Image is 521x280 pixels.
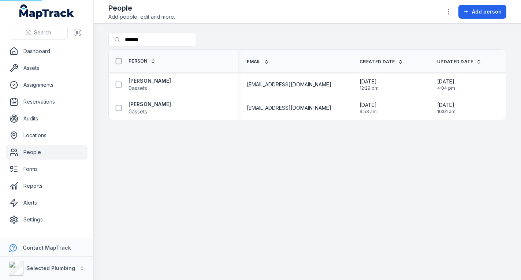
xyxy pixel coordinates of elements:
[129,58,148,64] span: Person
[6,44,88,59] a: Dashboard
[108,3,175,13] h2: People
[247,104,331,112] span: [EMAIL_ADDRESS][DOMAIN_NAME]
[360,101,377,115] time: 8/7/2025, 9:53:03 AM
[437,101,455,115] time: 8/7/2025, 10:01:18 AM
[108,13,175,20] span: Add people, edit and more.
[6,179,88,193] a: Reports
[129,77,171,85] strong: [PERSON_NAME]
[437,59,481,65] a: Updated Date
[360,78,379,91] time: 1/14/2025, 12:29:42 PM
[6,94,88,109] a: Reservations
[360,85,379,91] span: 12:29 pm
[6,212,88,227] a: Settings
[129,58,156,64] a: Person
[6,145,88,160] a: People
[360,78,379,85] span: [DATE]
[360,59,395,65] span: Created Date
[26,265,75,271] strong: Selected Plumbing
[129,108,147,115] span: 0 assets
[437,59,473,65] span: Updated Date
[360,59,403,65] a: Created Date
[437,85,455,91] span: 4:04 pm
[129,101,171,108] strong: [PERSON_NAME]
[6,162,88,176] a: Forms
[458,5,506,19] button: Add person
[9,26,68,40] button: Search
[19,4,74,19] a: MapTrack
[6,111,88,126] a: Audits
[437,78,455,85] span: [DATE]
[6,61,88,75] a: Assets
[6,195,88,210] a: Alerts
[472,8,502,15] span: Add person
[129,85,147,92] span: 0 assets
[23,244,71,251] strong: Contact MapTrack
[129,77,171,92] a: [PERSON_NAME]0assets
[6,128,88,143] a: Locations
[437,101,455,109] span: [DATE]
[437,109,455,115] span: 10:01 am
[247,81,331,88] span: [EMAIL_ADDRESS][DOMAIN_NAME]
[360,109,377,115] span: 9:53 am
[437,78,455,91] time: 8/11/2025, 4:04:44 PM
[360,101,377,109] span: [DATE]
[6,78,88,92] a: Assignments
[247,59,261,65] span: Email
[34,29,51,36] span: Search
[247,59,269,65] a: Email
[129,101,171,115] a: [PERSON_NAME]0assets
